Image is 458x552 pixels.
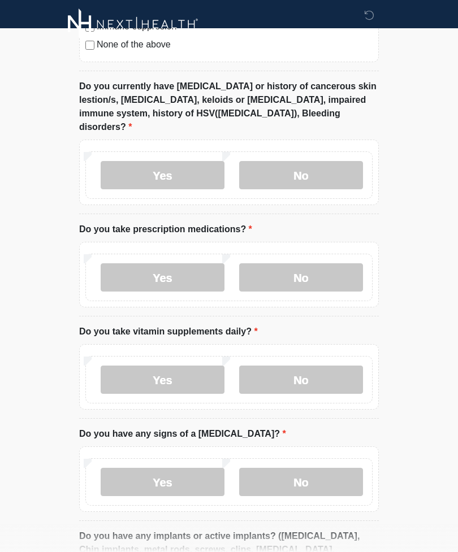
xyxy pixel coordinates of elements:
label: Do you have any signs of a [MEDICAL_DATA]? [79,427,286,441]
label: Do you take prescription medications? [79,223,252,236]
label: No [239,468,363,496]
label: Yes [101,263,224,292]
label: Do you currently have [MEDICAL_DATA] or history of cancerous skin lestion/s, [MEDICAL_DATA], kelo... [79,80,379,134]
label: No [239,263,363,292]
label: Do you take vitamin supplements daily? [79,325,258,338]
label: No [239,161,363,189]
label: Yes [101,468,224,496]
label: No [239,366,363,394]
img: Next-Health Logo [68,8,198,40]
label: Yes [101,161,224,189]
label: Yes [101,366,224,394]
